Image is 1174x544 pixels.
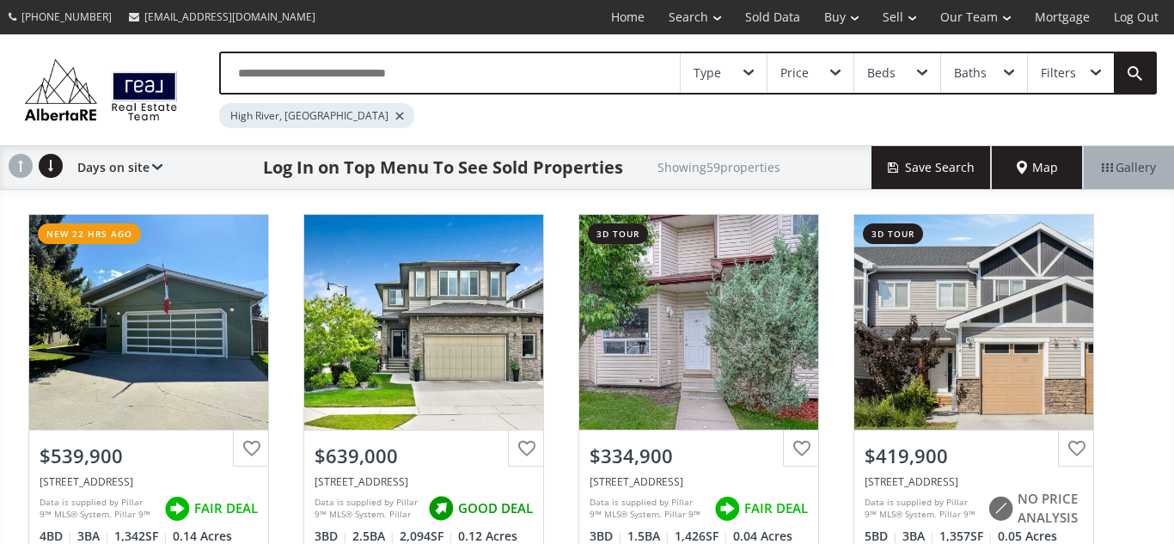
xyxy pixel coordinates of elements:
[710,492,744,526] img: rating icon
[1018,490,1083,527] span: NO PRICE ANALYSIS
[144,9,315,24] span: [EMAIL_ADDRESS][DOMAIN_NAME]
[40,496,156,522] div: Data is supplied by Pillar 9™ MLS® System. Pillar 9™ is the owner of the copyright in its MLS® Sy...
[120,1,324,33] a: [EMAIL_ADDRESS][DOMAIN_NAME]
[865,443,1083,469] div: $419,900
[992,146,1083,189] div: Map
[590,474,808,489] div: 402 Eagleview Place NW, High River, AB T1V 1Y6
[315,474,533,489] div: 1610 Monteith Drive SE, High River, AB T1V 0H5
[865,496,979,522] div: Data is supplied by Pillar 9™ MLS® System. Pillar 9™ is the owner of the copyright in its MLS® Sy...
[40,474,258,489] div: 807 8 Avenue SE, High River, AB T1V 1K9
[1017,159,1058,176] span: Map
[1102,159,1156,176] span: Gallery
[954,67,987,79] div: Baths
[590,443,808,469] div: $334,900
[194,499,258,517] span: FAIR DEAL
[694,67,721,79] div: Type
[1041,67,1076,79] div: Filters
[263,156,623,180] h1: Log In on Top Menu To See Sold Properties
[219,103,414,128] div: High River, [GEOGRAPHIC_DATA]
[17,55,185,125] img: Logo
[40,443,258,469] div: $539,900
[1083,146,1174,189] div: Gallery
[315,496,419,522] div: Data is supplied by Pillar 9™ MLS® System. Pillar 9™ is the owner of the copyright in its MLS® Sy...
[424,492,458,526] img: rating icon
[69,146,162,189] div: Days on site
[867,67,896,79] div: Beds
[590,496,706,522] div: Data is supplied by Pillar 9™ MLS® System. Pillar 9™ is the owner of the copyright in its MLS® Sy...
[657,161,780,174] h2: Showing 59 properties
[315,443,533,469] div: $639,000
[744,499,808,517] span: FAIR DEAL
[458,499,533,517] span: GOOD DEAL
[983,492,1018,526] img: rating icon
[780,67,809,79] div: Price
[160,492,194,526] img: rating icon
[865,474,1083,489] div: 351 Monteith Drive SE #94, High River, AB t1v0g1
[871,146,992,189] button: Save Search
[21,9,112,24] span: [PHONE_NUMBER]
